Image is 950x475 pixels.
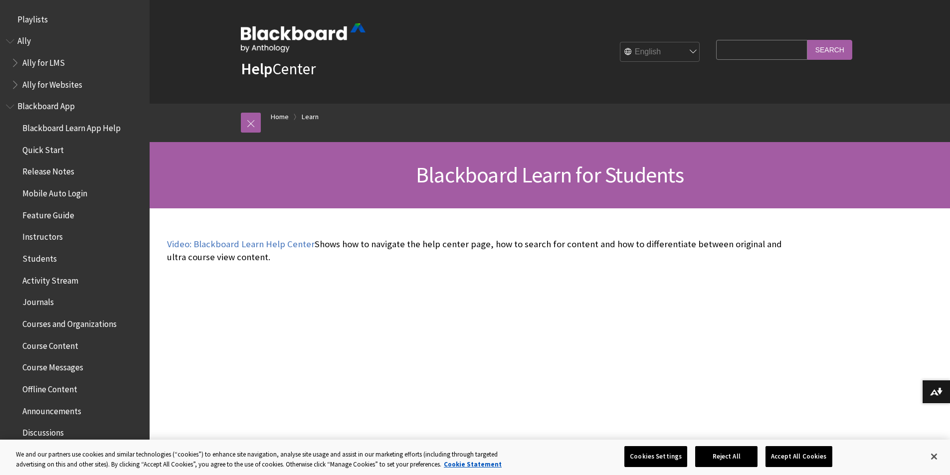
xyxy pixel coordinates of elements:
[167,238,315,250] a: Video: Blackboard Learn Help Center
[22,120,121,133] span: Blackboard Learn App Help
[22,272,78,286] span: Activity Stream
[271,111,289,123] a: Home
[22,142,64,155] span: Quick Start
[22,337,78,351] span: Course Content
[22,163,74,177] span: Release Notes
[16,450,523,469] div: We and our partners use cookies and similar technologies (“cookies”) to enhance site navigation, ...
[22,294,54,308] span: Journals
[22,185,87,198] span: Mobile Auto Login
[17,33,31,46] span: Ally
[17,11,48,24] span: Playlists
[22,381,77,394] span: Offline Content
[22,54,65,68] span: Ally for LMS
[22,207,74,220] span: Feature Guide
[241,59,272,79] strong: Help
[167,238,785,264] p: Shows how to navigate the help center page, how to search for content and how to differentiate be...
[22,403,81,416] span: Announcements
[22,250,57,264] span: Students
[923,446,945,468] button: Close
[416,161,684,188] span: Blackboard Learn for Students
[695,446,758,467] button: Reject All
[624,446,687,467] button: Cookies Settings
[22,76,82,90] span: Ally for Websites
[620,42,700,62] select: Site Language Selector
[6,33,144,93] nav: Book outline for Anthology Ally Help
[302,111,319,123] a: Learn
[17,98,75,112] span: Blackboard App
[22,229,63,242] span: Instructors
[241,23,366,52] img: Blackboard by Anthology
[765,446,832,467] button: Accept All Cookies
[6,11,144,28] nav: Book outline for Playlists
[22,316,117,329] span: Courses and Organizations
[241,59,316,79] a: HelpCenter
[444,460,502,469] a: More information about your privacy, opens in a new tab
[807,40,852,59] input: Search
[22,359,83,373] span: Course Messages
[22,424,64,438] span: Discussions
